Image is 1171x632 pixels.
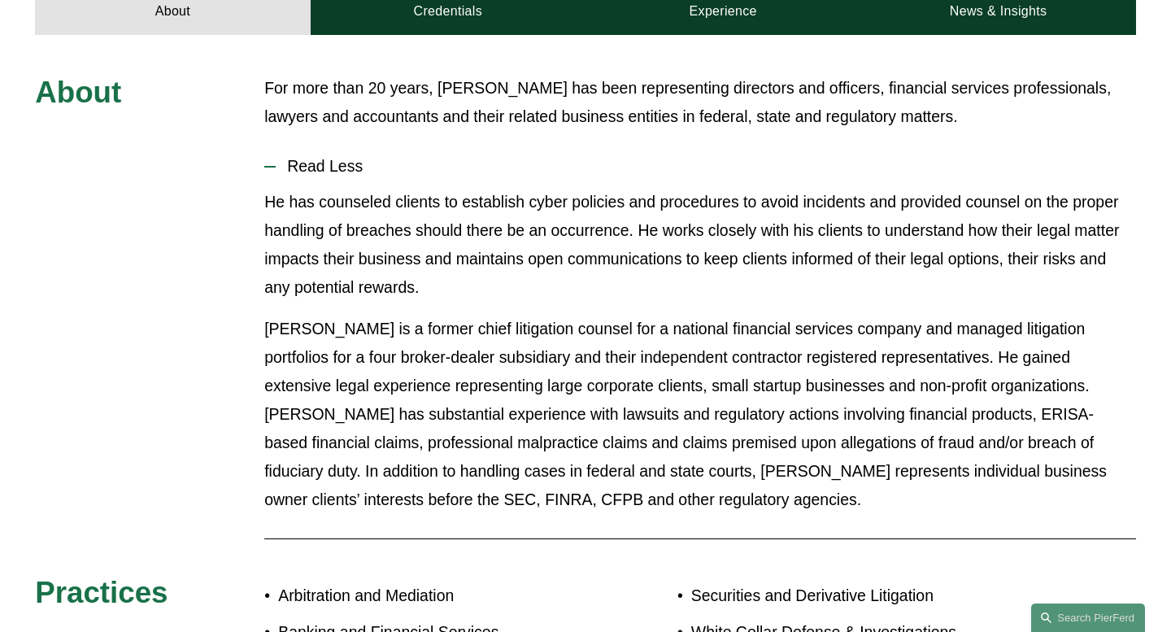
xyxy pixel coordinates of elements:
[264,188,1136,526] div: Read Less
[278,582,585,610] p: Arbitration and Mediation
[1031,604,1145,632] a: Search this site
[264,74,1136,131] p: For more than 20 years, [PERSON_NAME] has been representing directors and officers, financial ser...
[264,315,1136,514] p: [PERSON_NAME] is a former chief litigation counsel for a national financial services company and ...
[35,76,121,109] span: About
[276,157,1136,176] span: Read Less
[264,145,1136,188] button: Read Less
[691,582,1044,610] p: Securities and Derivative Litigation
[35,576,168,609] span: Practices
[264,188,1136,302] p: He has counseled clients to establish cyber policies and procedures to avoid incidents and provid...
